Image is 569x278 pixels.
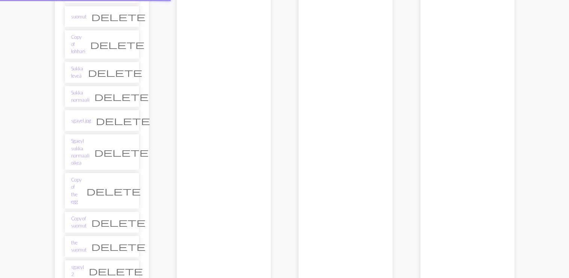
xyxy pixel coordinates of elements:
button: Delete chart [86,215,150,229]
span: delete [86,186,141,196]
a: Sukka normaali [71,89,90,104]
button: Delete chart [83,65,147,79]
a: Copy of lohhari [71,34,85,55]
a: Sukka leveä [71,65,83,79]
button: Delete chart [86,9,150,24]
button: Delete chart [84,264,148,278]
span: delete [91,217,146,228]
button: Delete chart [90,89,153,104]
span: delete [91,241,146,252]
span: delete [90,39,144,50]
span: delete [91,11,146,22]
a: Copy of suomut [71,215,86,229]
button: Delete chart [82,184,146,198]
button: Delete chart [90,145,153,159]
button: Delete chart [85,37,149,52]
a: Sgaeyl sukka normaali oikea [71,137,90,166]
span: delete [94,147,149,157]
a: Copy of the egg [71,176,82,205]
a: the suomut [71,239,86,254]
span: delete [94,91,149,102]
a: sgayel.jpg [71,117,91,124]
span: delete [96,115,150,126]
span: delete [88,67,142,78]
button: Delete chart [91,113,155,128]
a: suomut [71,13,86,20]
a: sgaeyl 2 [71,264,84,278]
span: delete [89,266,143,276]
button: Delete chart [86,239,150,254]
